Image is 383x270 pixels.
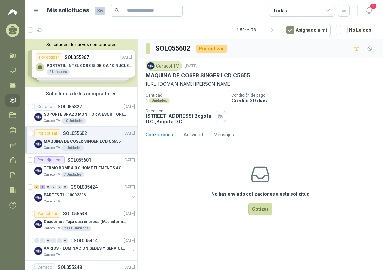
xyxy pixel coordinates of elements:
[25,127,137,154] a: Por cotizarSOL055602[DATE] Company LogoMAQUINA DE COSER SINGER LCD C5655Caracol TV1 Unidades
[231,93,380,98] p: Condición de pago
[51,238,56,243] div: 0
[34,129,60,137] div: Por cotizar
[124,157,135,163] p: [DATE]
[146,131,173,138] div: Cotizaciones
[46,238,51,243] div: 0
[34,156,65,164] div: Por adjudicar
[147,62,154,69] img: Company Logo
[146,93,226,98] p: Cantidad
[44,246,126,252] p: VARIOS -ILUMINACION SEDES Y SERVICIOS
[57,238,62,243] div: 0
[370,3,377,9] span: 2
[34,194,42,202] img: Company Logo
[214,131,234,138] div: Mensajes
[25,87,137,100] div: Solicitudes de tus compradores
[248,203,272,215] button: Cotizar
[336,24,375,36] button: No Leídos
[146,80,375,88] p: [URL][DOMAIN_NAME][PERSON_NAME]
[273,7,287,14] div: Todas
[25,154,137,180] a: Por adjudicarSOL055601[DATE] Company LogoTERMO BOMBA 3.0 HOME ELEMENTS ACERO INOXCaracol TV7 Unid...
[61,172,84,177] div: 7 Unidades
[34,220,42,228] img: Company Logo
[34,247,42,255] img: Company Logo
[34,113,42,121] img: Company Logo
[146,109,212,113] p: Dirección
[51,185,56,189] div: 0
[34,237,136,258] a: 0 0 0 0 0 0 GSOL005414[DATE] Company LogoVARIOS -ILUMINACION SEDES Y SERVICIOSCaracol TV
[146,113,212,124] p: [STREET_ADDRESS] Bogotá D.C. , Bogotá D.C.
[61,226,91,231] div: 2.000 Unidades
[44,192,86,198] p: PARTES TI - 10002306
[67,158,91,162] p: SOL055601
[44,199,60,204] p: Caracol TV
[124,130,135,137] p: [DATE]
[34,167,42,175] img: Company Logo
[58,265,82,270] p: SOL055248
[211,190,310,198] h3: No has enviado cotizaciones a esta solicitud
[34,210,60,218] div: Por cotizar
[44,172,60,177] p: Caracol TV
[34,185,39,189] div: 3
[25,100,137,127] a: CerradoSOL055822[DATE] Company LogoSOPORTE BRAZO MONITOR A ESCRITORIO NBF80Caracol TV10 Unidades
[146,98,148,103] p: 1
[44,219,126,225] p: Cuadernos Tapa dura impresa (Mas informacion en el adjunto)
[25,207,137,234] a: Por cotizarSOL055538[DATE] Company LogoCuadernos Tapa dura impresa (Mas informacion en el adjunto...
[40,185,45,189] div: 5
[57,185,62,189] div: 0
[115,8,119,13] span: search
[155,43,191,54] h3: SOL055602
[95,7,105,15] span: 36
[124,184,135,190] p: [DATE]
[146,61,182,71] div: Caracol TV
[44,226,60,231] p: Caracol TV
[61,145,84,151] div: 1 Unidades
[47,6,89,15] h1: Mis solicitudes
[63,211,87,216] p: SOL055538
[283,24,331,36] button: Asignado a mi
[184,131,203,138] div: Actividad
[44,118,60,124] p: Caracol TV
[146,72,250,79] p: MAQUINA DE COSER SINGER LCD C5655
[70,238,98,243] p: GSOL005414
[44,252,60,258] p: Caracol TV
[124,211,135,217] p: [DATE]
[28,42,135,47] button: Solicitudes de nuevos compradores
[124,238,135,244] p: [DATE]
[196,45,227,53] div: Por cotizar
[185,63,198,69] p: [DATE]
[237,25,277,35] div: 1 - 50 de 178
[63,131,87,136] p: SOL055602
[61,118,86,124] div: 10 Unidades
[34,238,39,243] div: 0
[46,185,51,189] div: 0
[363,5,375,17] button: 2
[70,185,98,189] p: GSOL005424
[44,145,60,151] p: Caracol TV
[34,183,136,204] a: 3 5 0 0 0 0 GSOL005424[DATE] Company LogoPARTES TI - 10002306Caracol TV
[63,185,68,189] div: 0
[63,238,68,243] div: 0
[44,138,121,145] p: MAQUINA DE COSER SINGER LCD C5655
[44,112,126,118] p: SOPORTE BRAZO MONITOR A ESCRITORIO NBF80
[149,98,170,103] div: Unidades
[124,104,135,110] p: [DATE]
[58,104,82,109] p: SOL055822
[25,39,137,87] div: Solicitudes de nuevos compradoresPor cotizarSOL055867[DATE] PORTATIL INTEL CORE I5 DE 8 A 10 NUCL...
[34,140,42,148] img: Company Logo
[40,238,45,243] div: 0
[231,98,380,103] p: Crédito 30 días
[34,103,55,111] div: Cerrado
[44,165,126,171] p: TERMO BOMBA 3.0 HOME ELEMENTS ACERO INOX
[8,8,18,16] img: Logo peakr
